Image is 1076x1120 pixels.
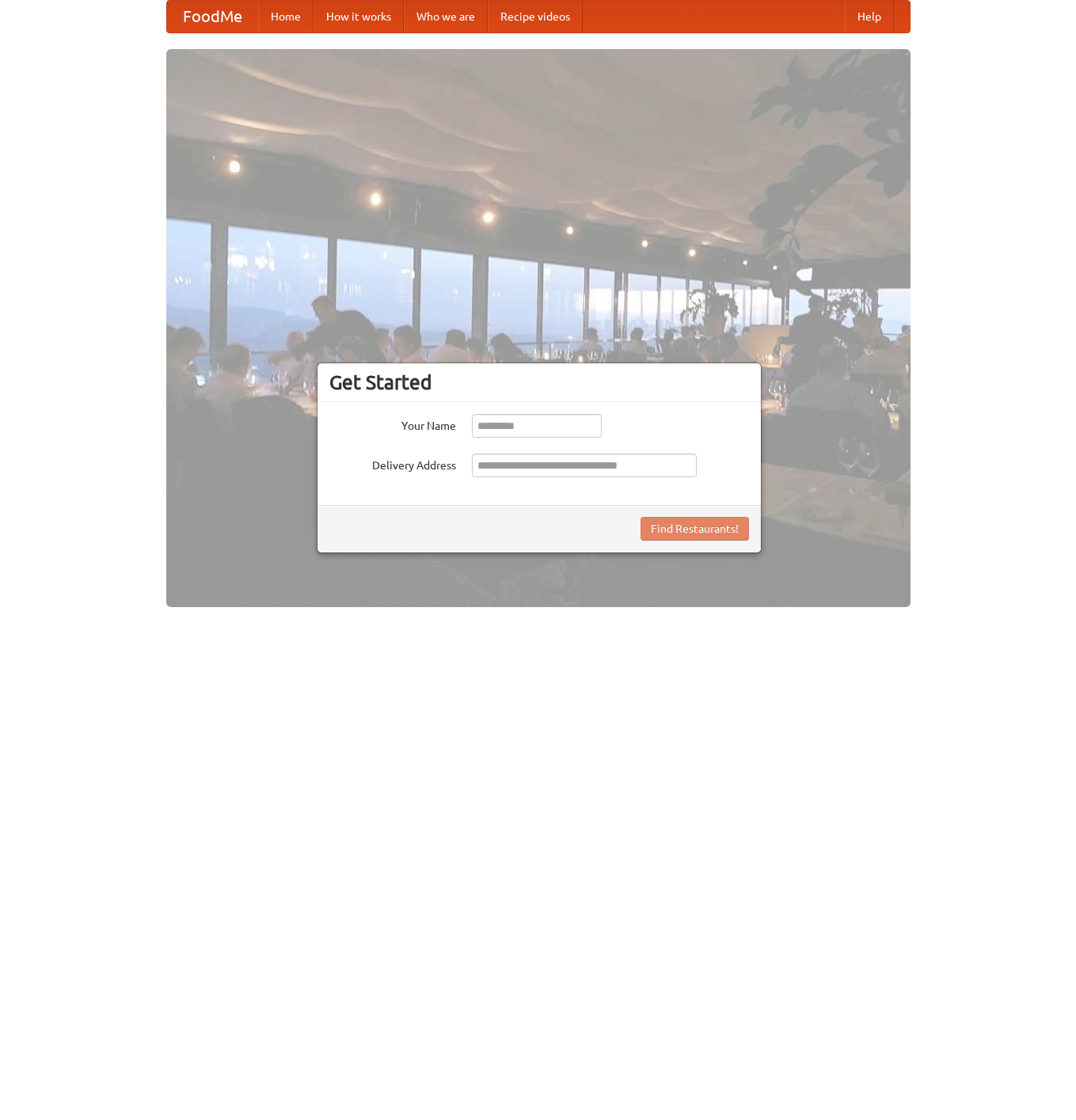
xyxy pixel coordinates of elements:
[404,1,488,32] a: Who we are
[329,454,456,473] label: Delivery Address
[488,1,583,32] a: Recipe videos
[258,1,314,32] a: Home
[167,1,258,32] a: FoodMe
[314,1,404,32] a: How it works
[329,414,456,434] label: Your Name
[845,1,894,32] a: Help
[329,370,749,394] h3: Get Started
[641,517,749,541] button: Find Restaurants!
